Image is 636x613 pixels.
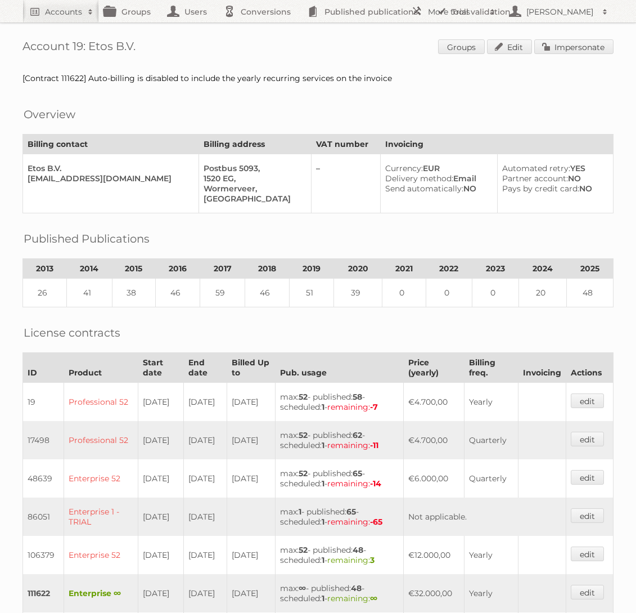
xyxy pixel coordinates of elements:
[112,259,156,279] th: 2015
[22,73,614,83] div: [Contract 111622] Auto-billing is disabled to include the yearly recurring services on the invoice
[23,574,64,612] td: 111622
[312,154,380,213] td: –
[275,421,403,459] td: max: - published: - scheduled: -
[464,353,518,383] th: Billing freq.
[24,230,150,247] h2: Published Publications
[464,574,518,612] td: Yearly
[183,421,227,459] td: [DATE]
[227,353,276,383] th: Billed Up to
[245,259,289,279] th: 2018
[385,173,453,184] span: Delivery method:
[227,574,276,612] td: [DATE]
[353,545,363,555] strong: 48
[472,259,519,279] th: 2023
[385,184,488,194] div: NO
[518,259,567,279] th: 2024
[370,440,378,450] strong: -11
[138,459,183,498] td: [DATE]
[567,259,614,279] th: 2025
[275,383,403,422] td: max: - published: - scheduled: -
[403,459,464,498] td: €6.000,00
[403,353,464,383] th: Price (yearly)
[66,259,112,279] th: 2014
[571,432,604,446] a: edit
[571,470,604,485] a: edit
[322,555,324,565] strong: 1
[299,430,308,440] strong: 52
[382,259,426,279] th: 2021
[327,593,377,603] span: remaining:
[312,135,380,154] th: VAT number
[571,585,604,599] a: edit
[518,353,566,383] th: Invoicing
[112,279,156,307] td: 38
[327,555,375,565] span: remaining:
[502,173,604,184] div: NO
[385,184,463,194] span: Send automatically:
[370,402,378,412] strong: -7
[299,468,308,478] strong: 52
[534,39,614,54] a: Impersonate
[299,545,308,555] strong: 52
[66,279,112,307] td: 41
[23,383,64,422] td: 19
[567,279,614,307] td: 48
[183,353,227,383] th: End date
[346,507,356,517] strong: 65
[403,383,464,422] td: €4.700,00
[370,593,377,603] strong: ∞
[64,383,138,422] td: Professional 52
[204,184,302,194] div: Wormerveer,
[518,279,567,307] td: 20
[322,517,324,527] strong: 1
[322,593,324,603] strong: 1
[156,279,200,307] td: 46
[380,135,613,154] th: Invoicing
[403,421,464,459] td: €4.700,00
[571,547,604,561] a: edit
[502,173,568,184] span: Partner account:
[23,459,64,498] td: 48639
[322,478,324,489] strong: 1
[464,383,518,422] td: Yearly
[382,279,426,307] td: 0
[138,421,183,459] td: [DATE]
[23,421,64,459] td: 17498
[370,517,382,527] strong: -65
[200,279,245,307] td: 59
[64,498,138,536] td: Enterprise 1 - TRIAL
[502,184,579,194] span: Pays by credit card:
[138,498,183,536] td: [DATE]
[183,459,227,498] td: [DATE]
[156,259,200,279] th: 2016
[275,498,403,536] td: max: - published: - scheduled: -
[183,383,227,422] td: [DATE]
[290,259,334,279] th: 2019
[204,173,302,184] div: 1520 EG,
[227,421,276,459] td: [DATE]
[299,507,301,517] strong: 1
[23,498,64,536] td: 86051
[64,353,138,383] th: Product
[64,459,138,498] td: Enterprise 52
[334,259,382,279] th: 2020
[138,574,183,612] td: [DATE]
[23,135,199,154] th: Billing contact
[370,478,381,489] strong: -14
[428,6,484,17] h2: More tools
[183,498,227,536] td: [DATE]
[183,574,227,612] td: [DATE]
[138,383,183,422] td: [DATE]
[464,536,518,574] td: Yearly
[353,430,362,440] strong: 62
[64,421,138,459] td: Professional 52
[426,279,472,307] td: 0
[322,402,324,412] strong: 1
[426,259,472,279] th: 2022
[334,279,382,307] td: 39
[23,279,67,307] td: 26
[322,440,324,450] strong: 1
[28,163,190,173] div: Etos B.V.
[227,536,276,574] td: [DATE]
[353,392,362,402] strong: 58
